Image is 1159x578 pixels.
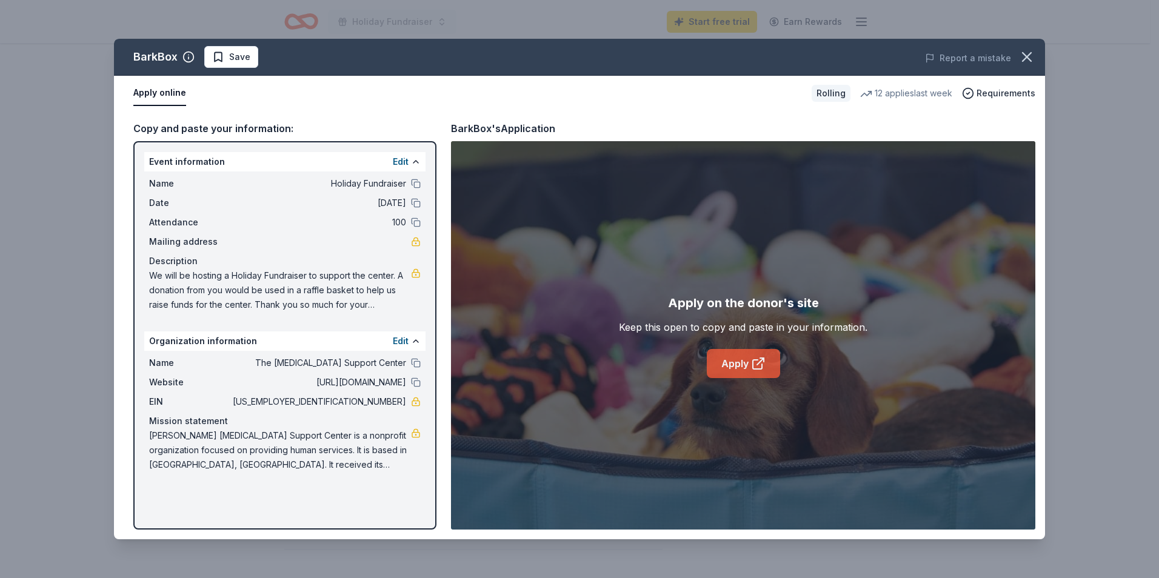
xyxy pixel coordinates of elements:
[149,375,230,390] span: Website
[707,349,780,378] a: Apply
[149,356,230,370] span: Name
[133,81,186,106] button: Apply online
[451,121,555,136] div: BarkBox's Application
[149,176,230,191] span: Name
[230,356,406,370] span: The [MEDICAL_DATA] Support Center
[962,86,1035,101] button: Requirements
[393,334,409,348] button: Edit
[393,154,409,169] button: Edit
[149,215,230,230] span: Attendance
[619,320,867,334] div: Keep this open to copy and paste in your information.
[230,215,406,230] span: 100
[230,394,406,409] span: [US_EMPLOYER_IDENTIFICATION_NUMBER]
[133,121,436,136] div: Copy and paste your information:
[149,394,230,409] span: EIN
[144,331,426,351] div: Organization information
[668,293,819,313] div: Apply on the donor's site
[133,47,178,67] div: BarkBox
[149,196,230,210] span: Date
[204,46,258,68] button: Save
[230,196,406,210] span: [DATE]
[812,85,850,102] div: Rolling
[977,86,1035,101] span: Requirements
[230,176,406,191] span: Holiday Fundraiser
[230,375,406,390] span: [URL][DOMAIN_NAME]
[925,51,1011,65] button: Report a mistake
[229,50,250,64] span: Save
[860,86,952,101] div: 12 applies last week
[149,254,421,268] div: Description
[149,234,230,249] span: Mailing address
[149,268,411,312] span: We will be hosting a Holiday Fundraiser to support the center. A donation from you would be used ...
[149,414,421,428] div: Mission statement
[144,152,426,171] div: Event information
[149,428,411,472] span: [PERSON_NAME] [MEDICAL_DATA] Support Center is a nonprofit organization focused on providing huma...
